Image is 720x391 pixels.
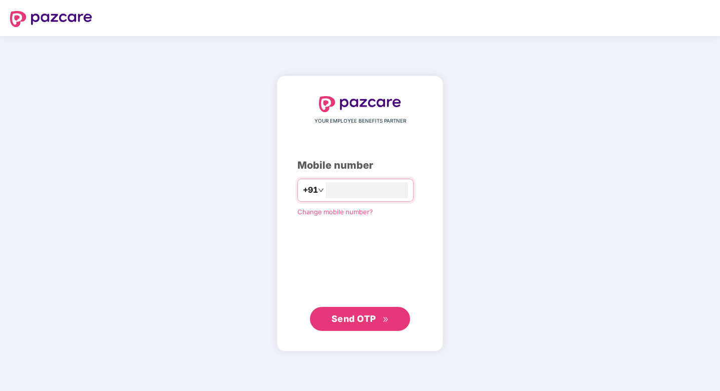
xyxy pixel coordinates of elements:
[303,184,318,196] span: +91
[331,313,376,324] span: Send OTP
[297,208,373,216] a: Change mobile number?
[383,316,389,323] span: double-right
[310,307,410,331] button: Send OTPdouble-right
[297,158,423,173] div: Mobile number
[314,117,406,125] span: YOUR EMPLOYEE BENEFITS PARTNER
[319,96,401,112] img: logo
[10,11,92,27] img: logo
[318,187,324,193] span: down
